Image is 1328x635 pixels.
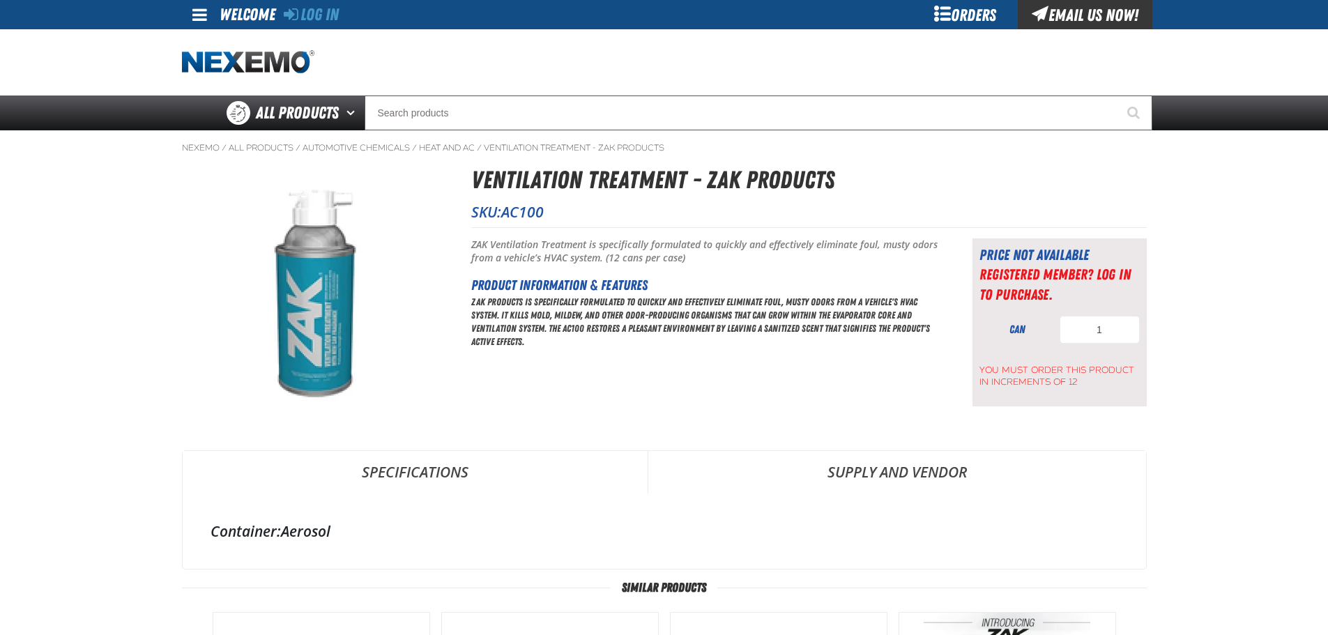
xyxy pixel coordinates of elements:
[182,142,1147,153] nav: Breadcrumbs
[471,275,938,296] h2: Product Information & Features
[471,296,938,349] p: ZAK Products is specifically formulated to quickly and effectively eliminate foul, musty odors fr...
[296,142,300,153] span: /
[182,142,220,153] a: Nexemo
[1060,316,1140,344] input: Product Quantity
[471,238,938,265] p: ZAK Ventilation Treatment is specifically formulated to quickly and effectively eliminate foul, m...
[365,95,1152,130] input: Search
[471,202,1147,222] p: SKU:
[611,581,717,595] span: Similar Products
[979,322,1056,337] div: can
[501,202,544,222] span: AC100
[484,142,664,153] a: Ventilation Treatment - ZAK Products
[229,142,293,153] a: All Products
[979,266,1131,303] a: Registered Member? Log In to purchase.
[419,142,475,153] a: Heat and AC
[471,162,1147,199] h1: Ventilation Treatment - ZAK Products
[211,521,281,541] label: Container:
[183,451,648,493] a: Specifications
[477,142,482,153] span: /
[211,521,1118,541] div: Aerosol
[183,162,446,425] img: Ventilation Treatment - ZAK Products
[182,50,314,75] a: Home
[256,100,339,125] span: All Products
[222,142,227,153] span: /
[648,451,1146,493] a: Supply and Vendor
[412,142,417,153] span: /
[979,358,1140,388] span: You must order this product in increments of 12
[1117,95,1152,130] button: Start Searching
[284,5,339,24] a: Log In
[979,245,1140,265] div: Price not available
[182,50,314,75] img: Nexemo logo
[342,95,365,130] button: Open All Products pages
[303,142,410,153] a: Automotive Chemicals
